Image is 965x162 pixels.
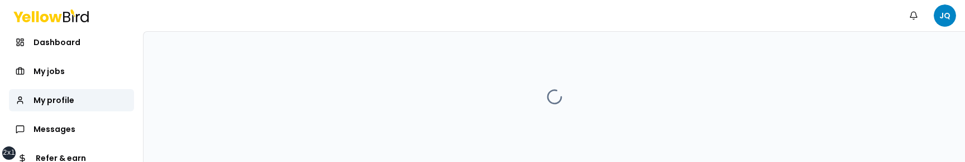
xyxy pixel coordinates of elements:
span: My profile [34,95,74,106]
a: Messages [9,118,134,140]
span: My jobs [34,66,65,77]
span: Dashboard [34,37,80,48]
span: JQ [934,4,956,27]
a: My jobs [9,60,134,82]
span: Messages [34,124,75,135]
a: Dashboard [9,31,134,53]
a: My profile [9,89,134,111]
div: 2xl [3,149,15,158]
